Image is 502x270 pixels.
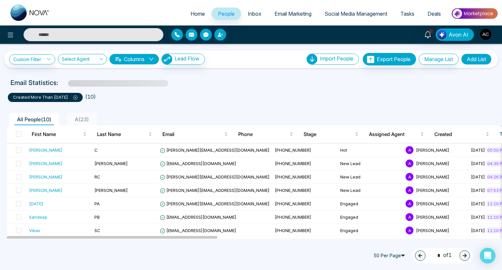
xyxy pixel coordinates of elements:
[275,10,311,17] span: Email Marketing
[416,174,449,179] span: [PERSON_NAME]
[13,94,77,101] p: created more than [DATE]
[109,54,159,64] button: Columnsdown
[364,125,429,143] th: Assigned Agent
[471,188,485,193] span: [DATE]
[94,161,128,166] span: [PERSON_NAME]
[338,170,403,184] td: New Lead
[184,8,211,20] a: Home
[162,54,172,64] img: Lead Flow
[480,248,495,263] div: Open Intercom Messenger
[406,200,413,208] span: A
[191,10,205,17] span: Home
[160,188,270,193] span: [PERSON_NAME][EMAIL_ADDRESS][DOMAIN_NAME]
[275,188,311,193] span: [PHONE_NUMBER]
[26,125,92,143] th: First Name
[238,130,288,138] span: Phone
[233,125,298,143] th: Phone
[318,8,394,20] a: Social Media Management
[451,6,498,21] img: Market-place.gif
[161,54,205,65] button: Lead Flow
[29,174,62,180] div: [PERSON_NAME]
[480,29,491,40] img: User Avatar
[160,161,236,166] span: [EMAIL_ADDRESS][DOMAIN_NAME]
[471,147,485,153] span: [DATE]
[29,147,62,153] div: [PERSON_NAME]
[394,8,421,20] a: Tasks
[434,130,484,138] span: Created
[10,78,58,88] p: Email Statistics:
[94,228,100,233] span: SC
[92,125,157,143] th: Last Name
[211,8,241,20] a: People
[406,160,413,167] span: A
[377,56,410,62] span: Export People
[369,130,419,138] span: Assigned Agent
[461,54,492,65] button: Add List
[275,228,311,233] span: [PHONE_NUMBER]
[9,54,55,64] a: Custom Filter
[218,10,235,17] span: People
[471,214,485,220] span: [DATE]
[471,161,485,166] span: [DATE]
[338,211,403,224] td: Engaged
[160,228,236,233] span: [EMAIL_ADDRESS][DOMAIN_NAME]
[248,10,261,17] span: Inbox
[406,213,413,221] span: A
[416,161,449,166] span: [PERSON_NAME]
[320,55,353,62] span: Import People
[471,228,485,233] span: [DATE]
[416,228,449,233] span: [PERSON_NAME]
[416,188,449,193] span: [PERSON_NAME]
[162,130,223,138] span: Email
[419,54,459,65] button: Manage List
[338,197,403,211] td: Engaged
[304,130,354,138] span: Stage
[29,214,47,220] div: Sandeep
[427,10,441,17] span: Deals
[338,184,403,197] td: New Lead
[94,188,128,193] span: [PERSON_NAME]
[275,214,311,220] span: [PHONE_NUMBER]
[338,224,403,237] td: Engaged
[406,173,413,181] span: A
[72,116,92,123] span: A ( 23 )
[14,116,54,123] span: All People ( 10 )
[338,143,403,157] td: Hot
[275,201,311,206] span: [PHONE_NUMBER]
[449,31,468,39] span: Avon AI
[420,28,436,40] a: 5
[416,147,449,153] span: [PERSON_NAME]
[160,214,236,220] span: [EMAIL_ADDRESS][DOMAIN_NAME]
[32,130,82,138] span: First Name
[275,161,311,166] span: [PHONE_NUMBER]
[29,187,62,194] div: [PERSON_NAME]
[10,5,50,21] img: Nova CRM Logo
[406,146,413,154] span: A
[159,54,205,65] a: Lead FlowLead Flow
[428,28,434,34] span: 5
[85,93,96,101] li: ( 10 )
[433,251,452,260] span: of 1
[437,30,446,39] img: Lead Flow
[363,53,416,65] button: Export People
[275,174,311,179] span: [PHONE_NUMBER]
[416,201,449,206] span: [PERSON_NAME]
[94,214,100,220] span: PB
[298,125,364,143] th: Stage
[29,200,43,207] div: [DATE]
[157,125,233,143] th: Email
[268,8,318,20] a: Email Marketing
[175,55,199,62] span: Lead Flow
[97,130,147,138] span: Last Name
[94,201,100,206] span: PA
[400,10,414,17] span: Tasks
[149,57,154,62] span: down
[275,147,311,153] span: [PHONE_NUMBER]
[160,201,270,206] span: [PERSON_NAME][EMAIL_ADDRESS][DOMAIN_NAME]
[471,174,485,179] span: [DATE]
[416,214,449,220] span: [PERSON_NAME]
[160,147,270,153] span: [PERSON_NAME][EMAIL_ADDRESS][DOMAIN_NAME]
[94,147,98,153] span: C
[429,125,494,143] th: Created
[241,8,268,20] a: Inbox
